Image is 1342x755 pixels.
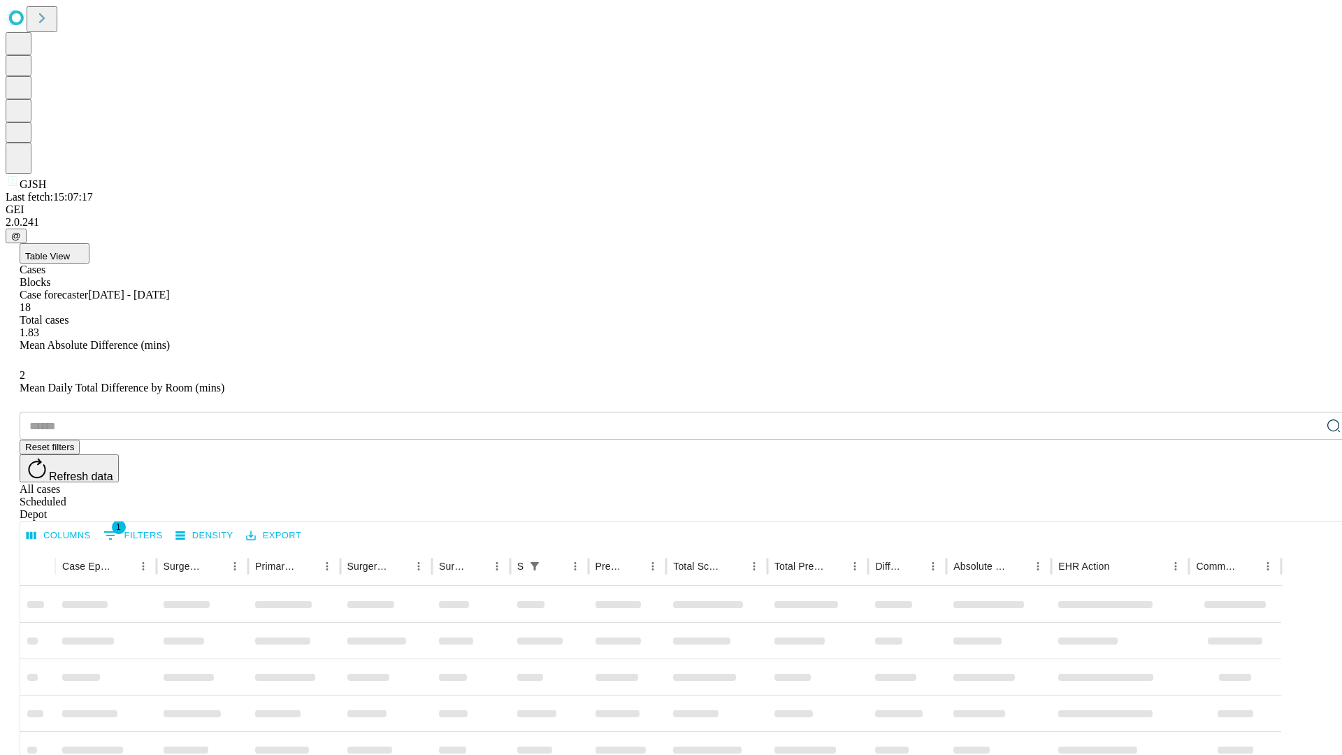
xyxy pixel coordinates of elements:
button: Sort [468,556,487,576]
div: Surgery Name [347,561,388,572]
span: 1.83 [20,326,39,338]
button: Table View [20,243,89,264]
button: Menu [1028,556,1048,576]
button: Export [243,525,305,547]
button: Sort [825,556,845,576]
button: Sort [114,556,134,576]
button: Refresh data [20,454,119,482]
div: Surgery Date [439,561,466,572]
button: Sort [1111,556,1130,576]
div: Total Scheduled Duration [673,561,723,572]
div: 1 active filter [525,556,544,576]
span: 1 [112,520,126,534]
button: Menu [643,556,663,576]
button: Reset filters [20,440,80,454]
div: Total Predicted Duration [774,561,825,572]
span: Case forecaster [20,289,88,301]
button: Menu [487,556,507,576]
div: Scheduled In Room Duration [517,561,524,572]
div: Difference [875,561,902,572]
button: Sort [546,556,565,576]
button: Select columns [23,525,94,547]
div: Absolute Difference [953,561,1007,572]
button: Sort [298,556,317,576]
button: Menu [923,556,943,576]
span: Total cases [20,314,68,326]
button: Menu [1166,556,1185,576]
button: Menu [1258,556,1278,576]
button: Menu [134,556,153,576]
button: Sort [725,556,744,576]
button: Density [172,525,237,547]
button: Show filters [525,556,544,576]
div: Surgeon Name [164,561,204,572]
div: Case Epic Id [62,561,113,572]
span: 18 [20,301,31,313]
button: Menu [744,556,764,576]
span: Last fetch: 15:07:17 [6,191,93,203]
div: 2.0.241 [6,216,1336,229]
button: Sort [623,556,643,576]
button: @ [6,229,27,243]
button: Menu [845,556,865,576]
span: 2 [20,369,25,381]
button: Sort [1009,556,1028,576]
button: Sort [205,556,225,576]
span: GJSH [20,178,46,190]
span: @ [11,231,21,241]
div: Primary Service [255,561,296,572]
button: Menu [565,556,585,576]
button: Menu [409,556,428,576]
button: Sort [1239,556,1258,576]
span: Table View [25,251,70,261]
span: Mean Daily Total Difference by Room (mins) [20,382,224,394]
div: GEI [6,203,1336,216]
button: Show filters [100,524,166,547]
div: Comments [1196,561,1236,572]
div: EHR Action [1058,561,1109,572]
button: Menu [225,556,245,576]
span: Mean Absolute Difference (mins) [20,339,170,351]
span: [DATE] - [DATE] [88,289,169,301]
div: Predicted In Room Duration [596,561,623,572]
button: Menu [317,556,337,576]
span: Refresh data [49,470,113,482]
button: Sort [389,556,409,576]
button: Sort [904,556,923,576]
span: Reset filters [25,442,74,452]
